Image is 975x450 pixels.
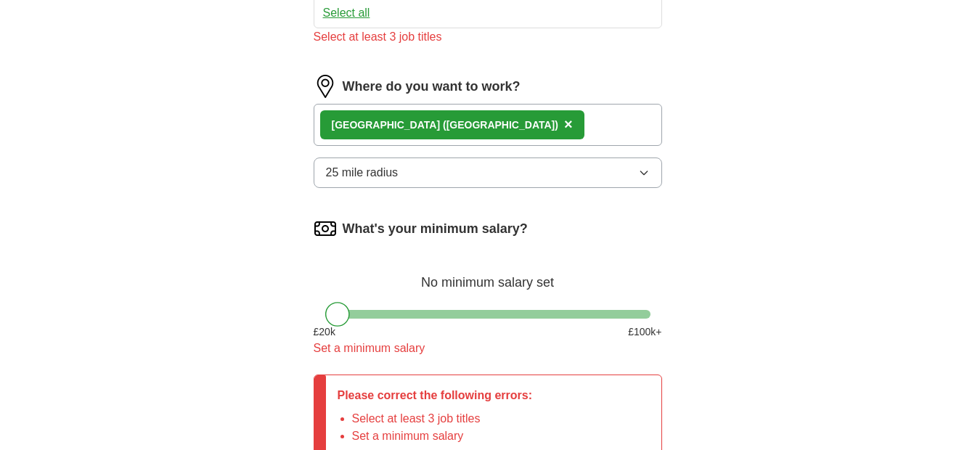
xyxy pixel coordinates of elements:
[443,119,558,131] span: ([GEOGRAPHIC_DATA])
[338,387,533,404] p: Please correct the following errors:
[314,340,662,357] div: Set a minimum salary
[352,410,533,427] li: Select at least 3 job titles
[332,119,441,131] strong: [GEOGRAPHIC_DATA]
[564,114,573,136] button: ×
[314,258,662,292] div: No minimum salary set
[323,4,370,22] button: Select all
[352,427,533,445] li: Set a minimum salary
[314,75,337,98] img: location.png
[628,324,661,340] span: £ 100 k+
[343,219,528,239] label: What's your minimum salary?
[314,217,337,240] img: salary.png
[314,324,335,340] span: £ 20 k
[326,164,399,181] span: 25 mile radius
[314,157,662,188] button: 25 mile radius
[564,116,573,132] span: ×
[343,77,521,97] label: Where do you want to work?
[314,28,662,46] div: Select at least 3 job titles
